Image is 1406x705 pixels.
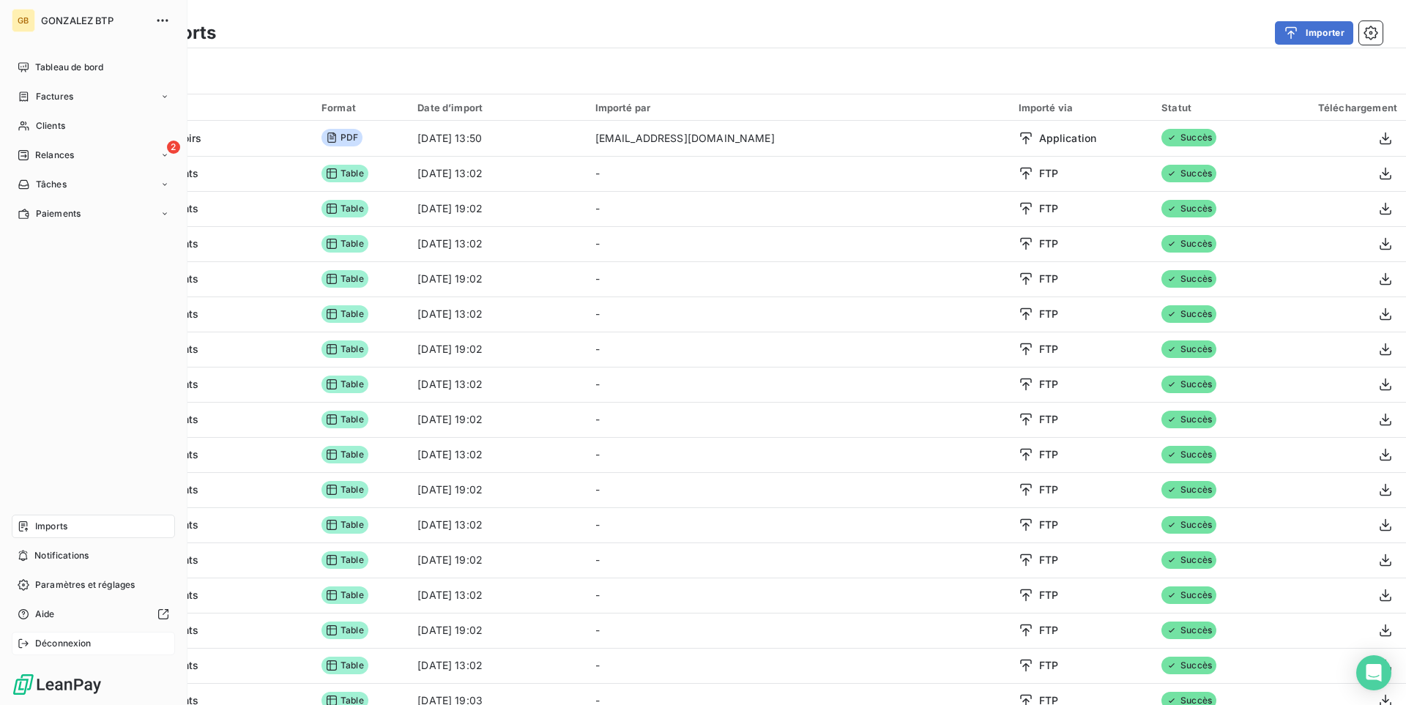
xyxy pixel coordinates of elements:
[35,61,103,74] span: Tableau de bord
[595,102,1001,113] div: Importé par
[587,261,1010,296] td: -
[1039,377,1058,392] span: FTP
[417,102,577,113] div: Date d’import
[167,141,180,154] span: 2
[321,102,400,113] div: Format
[409,367,586,402] td: [DATE] 13:02
[1039,447,1058,462] span: FTP
[409,402,586,437] td: [DATE] 19:02
[36,119,65,133] span: Clients
[409,507,586,542] td: [DATE] 13:02
[1039,307,1058,321] span: FTP
[321,657,368,674] span: Table
[409,578,586,613] td: [DATE] 13:02
[36,178,67,191] span: Tâches
[36,90,73,103] span: Factures
[409,648,586,683] td: [DATE] 13:02
[321,481,368,499] span: Table
[321,200,368,217] span: Table
[587,613,1010,648] td: -
[409,542,586,578] td: [DATE] 19:02
[409,156,586,191] td: [DATE] 13:02
[587,296,1010,332] td: -
[321,516,368,534] span: Table
[409,437,586,472] td: [DATE] 13:02
[1039,236,1058,251] span: FTP
[1356,655,1391,690] div: Open Intercom Messenger
[321,446,368,463] span: Table
[1039,518,1058,532] span: FTP
[321,376,368,393] span: Table
[1161,586,1216,604] span: Succès
[1161,165,1216,182] span: Succès
[36,207,81,220] span: Paiements
[587,402,1010,437] td: -
[1019,102,1145,113] div: Importé via
[1039,588,1058,603] span: FTP
[409,613,586,648] td: [DATE] 19:02
[1161,657,1216,674] span: Succès
[321,305,368,323] span: Table
[1039,623,1058,638] span: FTP
[1161,200,1216,217] span: Succès
[34,549,89,562] span: Notifications
[587,226,1010,261] td: -
[409,472,586,507] td: [DATE] 19:02
[1039,166,1058,181] span: FTP
[1161,411,1216,428] span: Succès
[409,191,586,226] td: [DATE] 19:02
[1161,129,1216,146] span: Succès
[1039,201,1058,216] span: FTP
[321,411,368,428] span: Table
[1161,102,1252,113] div: Statut
[587,191,1010,226] td: -
[587,542,1010,578] td: -
[587,648,1010,683] td: -
[1161,622,1216,639] span: Succès
[321,235,368,253] span: Table
[321,165,368,182] span: Table
[409,261,586,296] td: [DATE] 19:02
[1161,235,1216,253] span: Succès
[1161,446,1216,463] span: Succès
[35,608,55,621] span: Aide
[1039,412,1058,427] span: FTP
[1039,658,1058,673] span: FTP
[321,551,368,569] span: Table
[1161,376,1216,393] span: Succès
[1275,21,1353,45] button: Importer
[409,332,586,367] td: [DATE] 19:02
[35,578,135,592] span: Paramètres et réglages
[1161,270,1216,288] span: Succès
[409,121,586,156] td: [DATE] 13:50
[35,520,67,533] span: Imports
[1039,131,1097,146] span: Application
[1161,481,1216,499] span: Succès
[1039,342,1058,357] span: FTP
[12,603,175,626] a: Aide
[1161,340,1216,358] span: Succès
[321,586,368,604] span: Table
[1161,516,1216,534] span: Succès
[587,437,1010,472] td: -
[35,637,92,650] span: Déconnexion
[41,15,146,26] span: GONZALEZ BTP
[1161,305,1216,323] span: Succès
[321,340,368,358] span: Table
[1161,551,1216,569] span: Succès
[587,367,1010,402] td: -
[12,673,103,696] img: Logo LeanPay
[587,472,1010,507] td: -
[12,9,35,32] div: GB
[321,129,362,146] span: PDF
[1270,102,1397,113] div: Téléchargement
[587,578,1010,613] td: -
[321,622,368,639] span: Table
[321,270,368,288] span: Table
[1039,272,1058,286] span: FTP
[35,149,74,162] span: Relances
[409,296,586,332] td: [DATE] 13:02
[1039,553,1058,567] span: FTP
[1039,482,1058,497] span: FTP
[409,226,586,261] td: [DATE] 13:02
